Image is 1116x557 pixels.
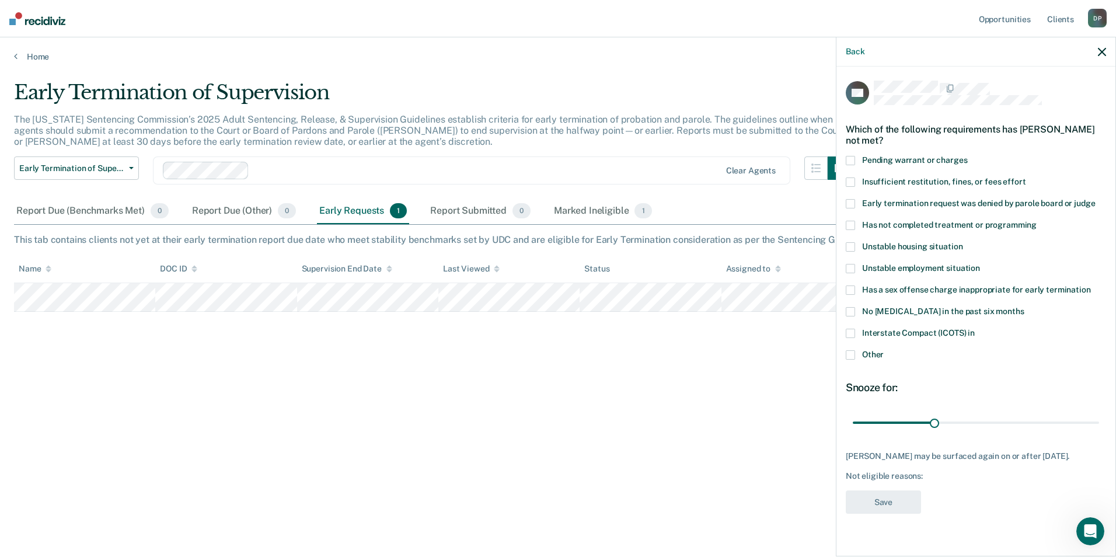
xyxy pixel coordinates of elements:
[584,264,609,274] div: Status
[846,490,921,514] button: Save
[862,328,975,337] span: Interstate Compact (ICOTS) in
[14,51,1102,62] a: Home
[862,285,1091,294] span: Has a sex offense charge inappropriate for early termination
[190,199,298,224] div: Report Due (Other)
[846,451,1106,461] div: [PERSON_NAME] may be surfaced again on or after [DATE].
[317,199,409,224] div: Early Requests
[634,203,651,218] span: 1
[14,234,1102,245] div: This tab contains clients not yet at their early termination report due date who meet stability b...
[14,114,845,147] p: The [US_STATE] Sentencing Commission’s 2025 Adult Sentencing, Release, & Supervision Guidelines e...
[390,203,407,218] span: 1
[19,163,124,173] span: Early Termination of Supervision
[151,203,169,218] span: 0
[846,381,1106,394] div: Snooze for:
[443,264,500,274] div: Last Viewed
[9,12,65,25] img: Recidiviz
[302,264,392,274] div: Supervision End Date
[862,307,1024,316] span: No [MEDICAL_DATA] in the past six months
[726,166,776,176] div: Clear agents
[862,263,980,273] span: Unstable employment situation
[862,350,884,359] span: Other
[160,264,197,274] div: DOC ID
[19,264,51,274] div: Name
[428,199,533,224] div: Report Submitted
[726,264,781,274] div: Assigned to
[862,177,1026,186] span: Insufficient restitution, fines, or fees effort
[14,199,171,224] div: Report Due (Benchmarks Met)
[862,220,1037,229] span: Has not completed treatment or programming
[1088,9,1107,27] div: D P
[846,47,864,57] button: Back
[278,203,296,218] span: 0
[512,203,531,218] span: 0
[1076,517,1104,545] iframe: Intercom live chat
[846,114,1106,155] div: Which of the following requirements has [PERSON_NAME] not met?
[862,199,1095,208] span: Early termination request was denied by parole board or judge
[862,155,967,165] span: Pending warrant or charges
[14,81,851,114] div: Early Termination of Supervision
[552,199,654,224] div: Marked Ineligible
[862,242,962,251] span: Unstable housing situation
[846,471,1106,481] div: Not eligible reasons:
